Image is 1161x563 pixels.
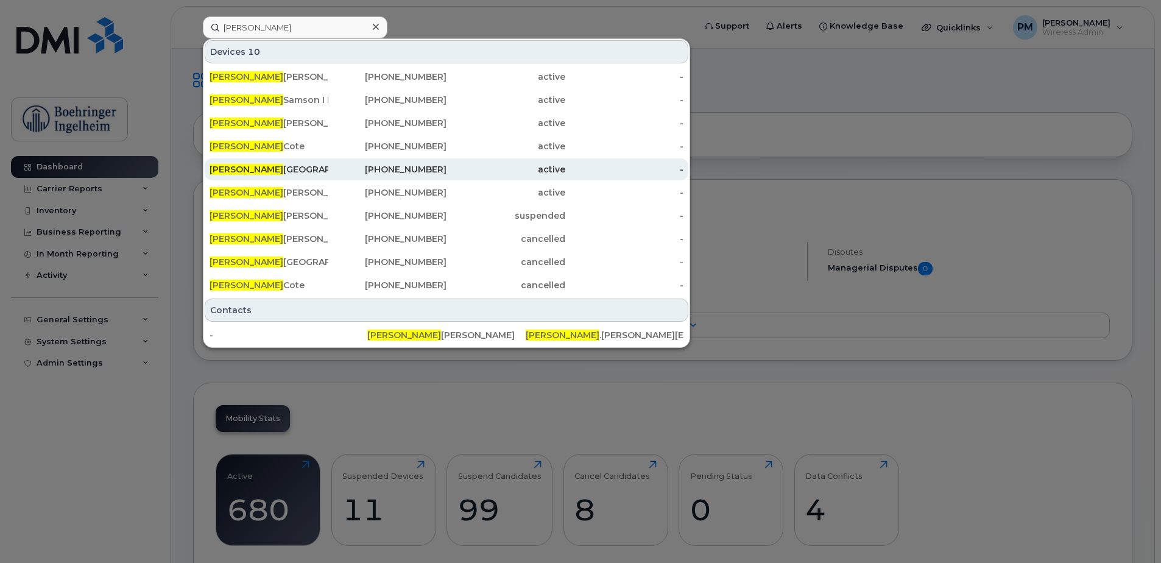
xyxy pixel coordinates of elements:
div: cancelled [446,233,565,245]
div: [PHONE_NUMBER] [328,256,447,268]
div: Cote [210,140,328,152]
a: [PERSON_NAME]Cote[PHONE_NUMBER]active- [205,135,688,157]
span: [PERSON_NAME] [210,71,283,82]
div: cancelled [446,256,565,268]
div: [GEOGRAPHIC_DATA] [210,256,328,268]
span: [PERSON_NAME] [526,330,599,341]
div: [PHONE_NUMBER] [328,94,447,106]
div: active [446,117,565,129]
div: [PHONE_NUMBER] [328,186,447,199]
a: [PERSON_NAME][GEOGRAPHIC_DATA][PHONE_NUMBER]active- [205,158,688,180]
a: [PERSON_NAME][PERSON_NAME] I Pad[PHONE_NUMBER]active- [205,66,688,88]
span: [PERSON_NAME] [210,94,283,105]
div: - [565,94,684,106]
span: 10 [248,46,260,58]
div: - [565,186,684,199]
div: [PHONE_NUMBER] [328,163,447,175]
span: [PERSON_NAME] [210,187,283,198]
span: [PERSON_NAME] [210,257,283,267]
a: [PERSON_NAME][GEOGRAPHIC_DATA][PHONE_NUMBER]cancelled- [205,251,688,273]
div: active [446,140,565,152]
div: [PERSON_NAME] [210,186,328,199]
a: -[PERSON_NAME][PERSON_NAME][PERSON_NAME].[PERSON_NAME][EMAIL_ADDRESS][DOMAIN_NAME] [205,324,688,346]
div: - [565,71,684,83]
div: - [565,163,684,175]
div: - [565,210,684,222]
span: [PERSON_NAME] [210,118,283,129]
div: [PERSON_NAME] [367,329,525,341]
div: [GEOGRAPHIC_DATA] [210,163,328,175]
div: [PHONE_NUMBER] [328,210,447,222]
div: - [565,256,684,268]
a: [PERSON_NAME][PERSON_NAME][PHONE_NUMBER]cancelled- [205,228,688,250]
div: - [565,233,684,245]
div: active [446,163,565,175]
span: [PERSON_NAME] [210,280,283,291]
div: [PERSON_NAME] I Pad [210,117,328,129]
div: active [446,71,565,83]
span: [PERSON_NAME] [210,233,283,244]
div: Cote [210,279,328,291]
div: - [565,279,684,291]
div: active [446,94,565,106]
div: - [565,117,684,129]
div: suspended [446,210,565,222]
div: [PHONE_NUMBER] [328,71,447,83]
span: [PERSON_NAME] [210,141,283,152]
a: [PERSON_NAME][PERSON_NAME] - not used[PHONE_NUMBER]suspended- [205,205,688,227]
div: - [565,140,684,152]
div: [PHONE_NUMBER] [328,233,447,245]
div: .[PERSON_NAME][EMAIL_ADDRESS][DOMAIN_NAME] [526,329,683,341]
a: [PERSON_NAME]Cote[PHONE_NUMBER]cancelled- [205,274,688,296]
div: Samson I Pad [210,94,328,106]
div: [PERSON_NAME] - not used [210,210,328,222]
div: Contacts [205,299,688,322]
div: [PHONE_NUMBER] [328,279,447,291]
span: [PERSON_NAME] [210,164,283,175]
div: active [446,186,565,199]
div: [PHONE_NUMBER] [328,117,447,129]
a: [PERSON_NAME][PERSON_NAME][PHONE_NUMBER]active- [205,182,688,204]
a: [PERSON_NAME][PERSON_NAME] I Pad[PHONE_NUMBER]active- [205,112,688,134]
span: [PERSON_NAME] [367,330,441,341]
div: [PERSON_NAME] I Pad [210,71,328,83]
div: cancelled [446,279,565,291]
div: [PERSON_NAME] [210,233,328,245]
div: [PHONE_NUMBER] [328,140,447,152]
div: - [210,329,367,341]
span: [PERSON_NAME] [210,210,283,221]
a: [PERSON_NAME]Samson I Pad[PHONE_NUMBER]active- [205,89,688,111]
div: Devices [205,40,688,63]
